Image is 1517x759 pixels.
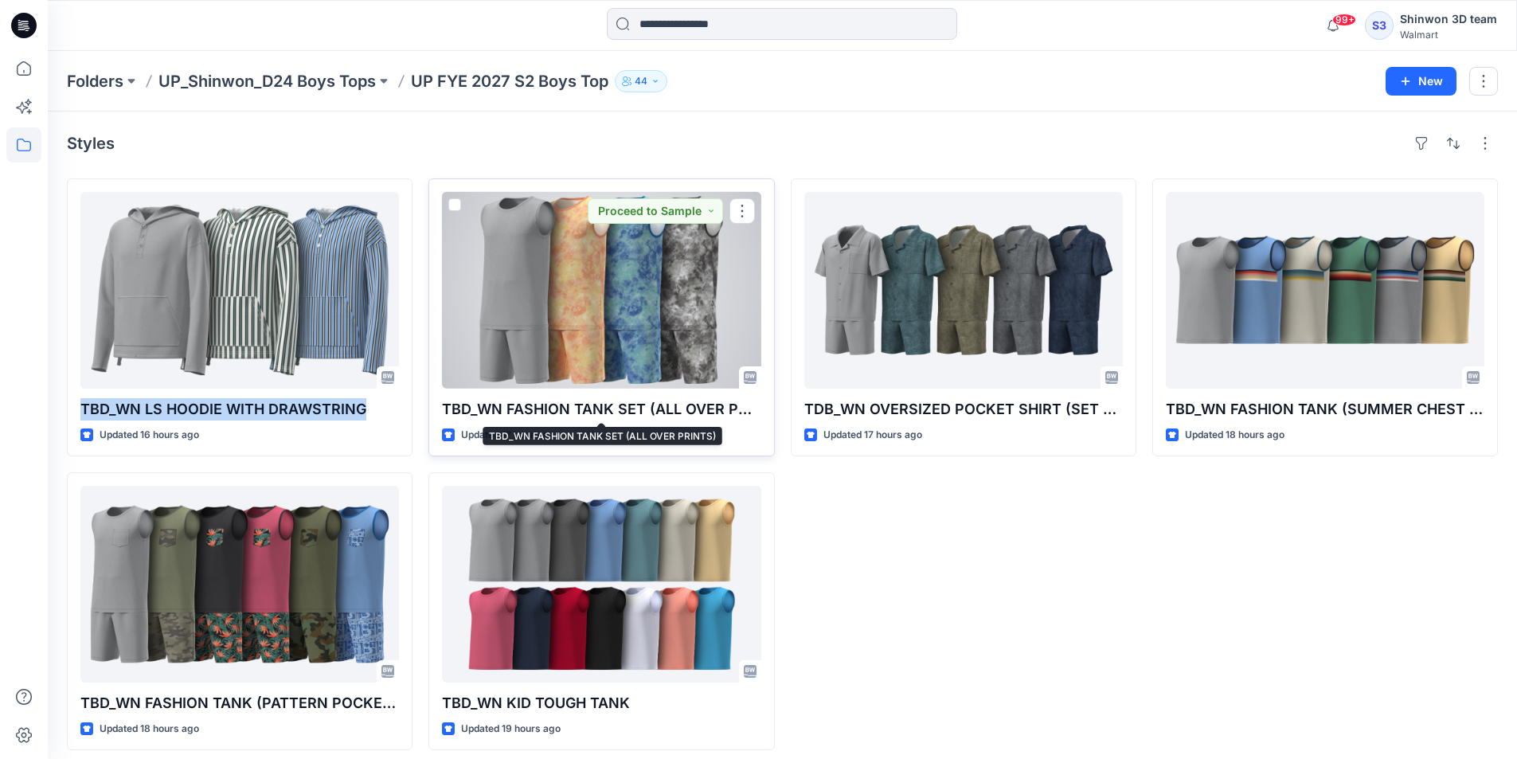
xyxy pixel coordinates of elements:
[1365,11,1394,40] div: S3
[80,692,399,714] p: TBD_WN FASHION TANK (PATTERN POCKET CONTR BINDING)
[1166,398,1484,421] p: TBD_WN FASHION TANK (SUMMER CHEST STRIPE)
[1400,29,1497,41] div: Walmart
[615,70,667,92] button: 44
[80,486,399,683] a: TBD_WN FASHION TANK (PATTERN POCKET CONTR BINDING)
[67,134,115,153] h4: Styles
[80,192,399,389] a: TBD_WN LS HOODIE WITH DRAWSTRING
[1185,427,1284,444] p: Updated 18 hours ago
[1386,67,1456,96] button: New
[100,427,199,444] p: Updated 16 hours ago
[823,427,922,444] p: Updated 17 hours ago
[442,486,760,683] a: TBD_WN KID TOUGH TANK
[461,427,560,444] p: Updated 17 hours ago
[442,398,760,421] p: TBD_WN FASHION TANK SET (ALL OVER PRINTS)
[1332,14,1356,26] span: 99+
[804,398,1123,421] p: TDB_WN OVERSIZED POCKET SHIRT (SET W.SHORTER SHORTS)
[1166,192,1484,389] a: TBD_WN FASHION TANK (SUMMER CHEST STRIPE)
[461,721,561,737] p: Updated 19 hours ago
[1400,10,1497,29] div: Shinwon 3D team
[442,692,760,714] p: TBD_WN KID TOUGH TANK
[442,192,760,389] a: TBD_WN FASHION TANK SET (ALL OVER PRINTS)
[804,192,1123,389] a: TDB_WN OVERSIZED POCKET SHIRT (SET W.SHORTER SHORTS)
[67,70,123,92] a: Folders
[100,721,199,737] p: Updated 18 hours ago
[158,70,376,92] a: UP_Shinwon_D24 Boys Tops
[411,70,608,92] p: UP FYE 2027 S2 Boys Top
[635,72,647,90] p: 44
[80,398,399,421] p: TBD_WN LS HOODIE WITH DRAWSTRING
